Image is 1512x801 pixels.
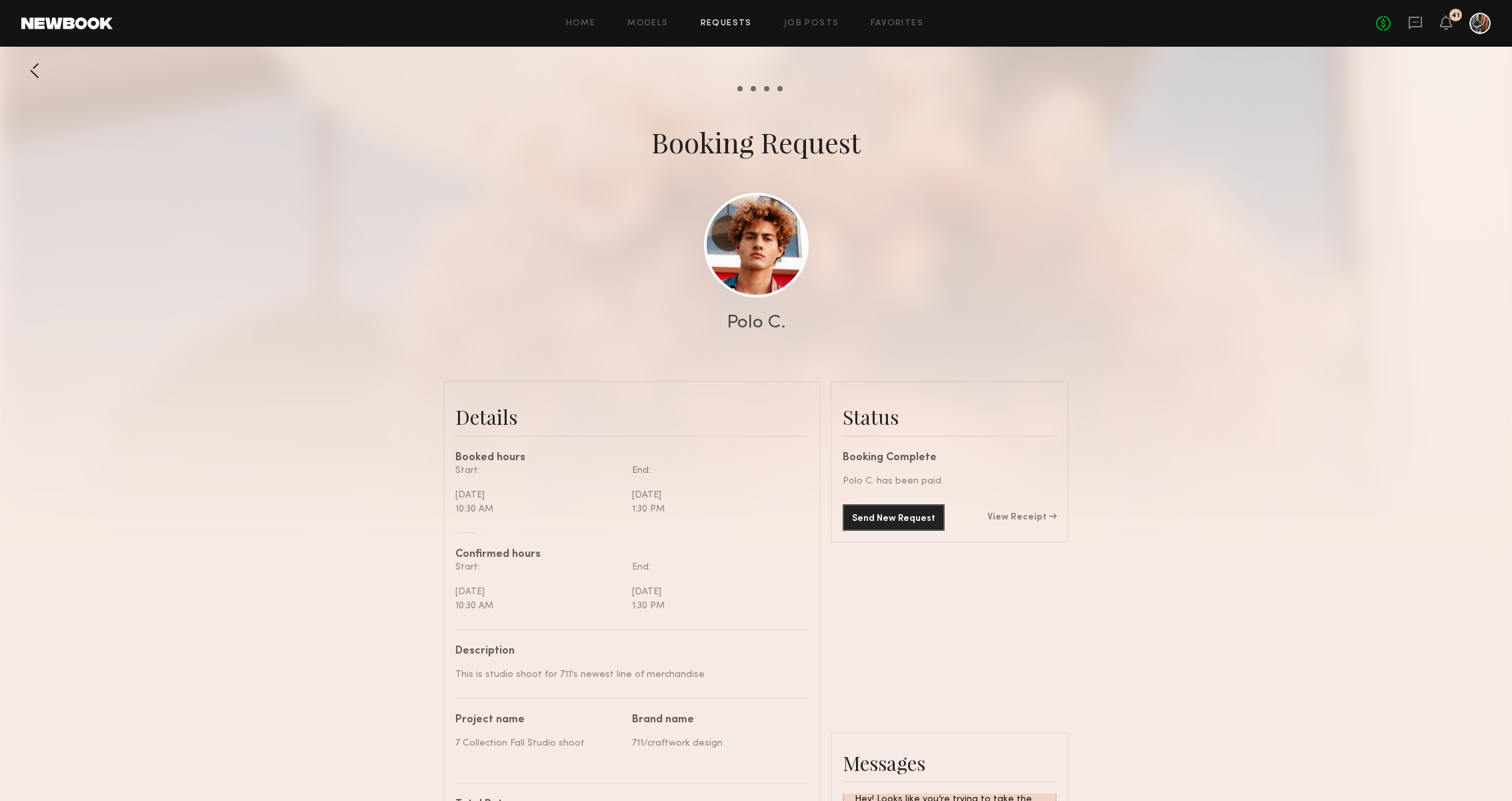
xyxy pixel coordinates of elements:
div: Start: [455,560,622,574]
div: Start: [455,464,622,478]
div: Booking Request [651,123,861,161]
div: [DATE] [455,585,622,599]
div: [DATE] [632,488,799,502]
button: Send New Request [843,504,945,531]
div: Details [455,404,809,430]
div: [DATE] [455,488,622,502]
div: Brand name [632,715,799,726]
a: Favorites [871,19,923,28]
div: Messages [843,750,1057,776]
div: 41 [1451,12,1460,19]
div: 1:30 PM [632,502,799,516]
div: 1:30 PM [632,599,799,613]
div: End: [632,560,799,574]
div: Status [843,404,1057,430]
a: Models [627,19,668,28]
div: Polo C. has been paid. [843,474,1057,488]
div: 7 Collection Fall Studio shoot [455,736,622,750]
div: Description [455,646,799,657]
a: Requests [701,19,752,28]
div: Confirmed hours [455,550,809,560]
div: Polo C. [727,313,786,332]
div: Project name [455,715,622,726]
a: View Receipt [987,513,1057,522]
div: End: [632,464,799,478]
div: Booked hours [455,453,809,464]
div: Booking Complete [843,453,1057,464]
a: Job Posts [784,19,839,28]
div: 711/craftwork design [632,736,799,750]
div: This is studio shoot for 711's newest line of merchandise [455,668,799,682]
div: 10:30 AM [455,599,622,613]
a: Home [566,19,596,28]
div: [DATE] [632,585,799,599]
div: 10:30 AM [455,502,622,516]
